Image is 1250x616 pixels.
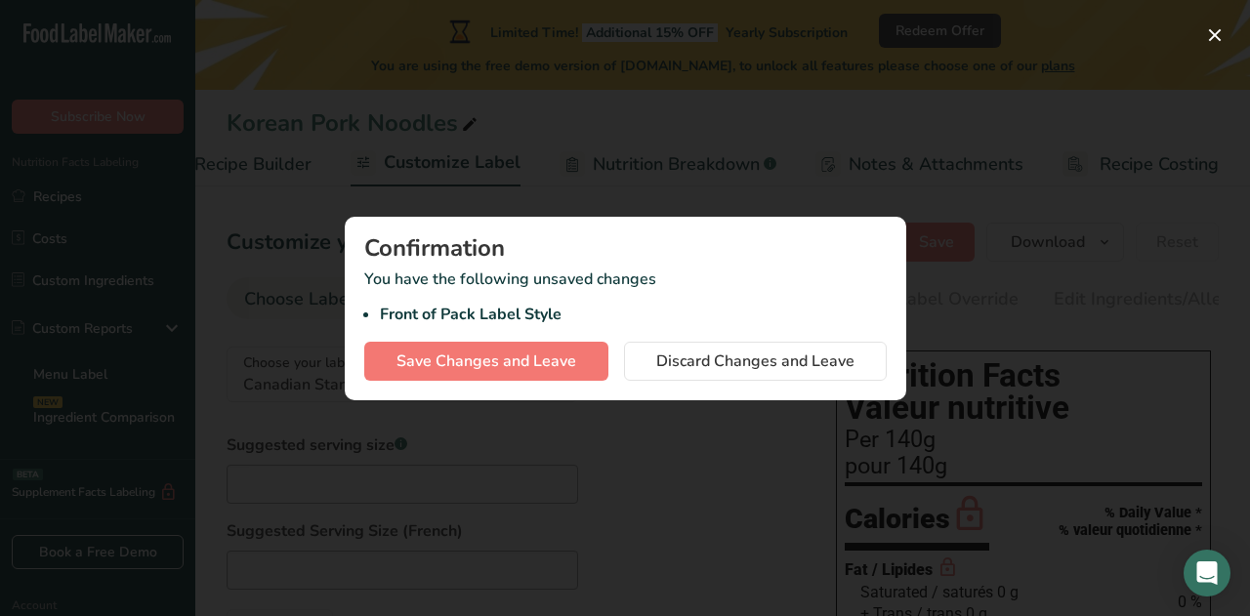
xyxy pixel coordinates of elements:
[364,342,608,381] button: Save Changes and Leave
[380,303,887,326] li: Front of Pack Label Style
[364,236,887,260] div: Confirmation
[1184,550,1230,596] div: Open Intercom Messenger
[396,349,576,373] span: Save Changes and Leave
[656,349,854,373] span: Discard Changes and Leave
[624,342,887,381] button: Discard Changes and Leave
[364,267,887,326] p: You have the following unsaved changes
